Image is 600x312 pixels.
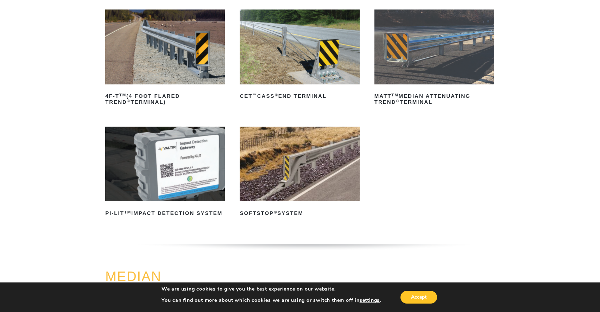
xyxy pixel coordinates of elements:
[240,9,359,102] a: CET™CASS®End Terminal
[105,127,225,219] a: PI-LITTMImpact Detection System
[396,99,399,103] sup: ®
[105,9,225,108] a: 4F-TTM(4 Foot Flared TREND®Terminal)
[252,93,257,97] sup: ™
[374,91,494,108] h2: MATT Median Attenuating TREND Terminal
[127,99,131,103] sup: ®
[360,297,380,304] button: settings
[119,93,126,97] sup: TM
[274,93,278,97] sup: ®
[105,208,225,219] h2: PI-LIT Impact Detection System
[124,210,131,214] sup: TM
[162,286,381,292] p: We are using cookies to give you the best experience on our website.
[391,93,398,97] sup: TM
[240,208,359,219] h2: SoftStop System
[162,297,381,304] p: You can find out more about which cookies we are using or switch them off in .
[400,291,437,304] button: Accept
[240,127,359,219] a: SoftStop®System
[105,269,162,284] a: MEDIAN
[105,91,225,108] h2: 4F-T (4 Foot Flared TREND Terminal)
[374,9,494,108] a: MATTTMMedian Attenuating TREND®Terminal
[240,127,359,202] img: SoftStop System End Terminal
[240,91,359,102] h2: CET CASS End Terminal
[274,210,277,214] sup: ®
